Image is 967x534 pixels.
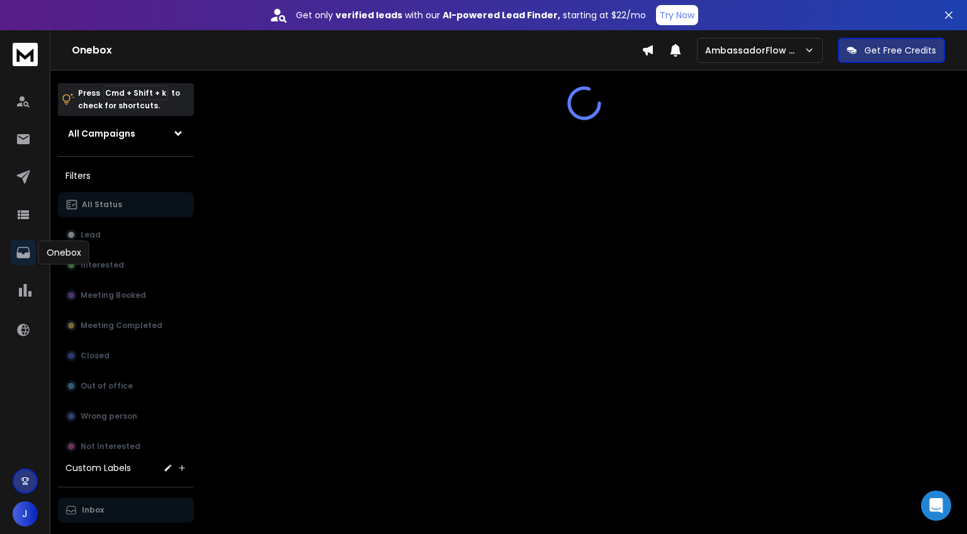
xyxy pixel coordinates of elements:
[65,462,131,474] h3: Custom Labels
[13,43,38,66] img: logo
[72,43,642,58] h1: Onebox
[38,241,89,264] div: Onebox
[58,167,194,185] h3: Filters
[296,9,646,21] p: Get only with our starting at $22/mo
[13,501,38,526] button: J
[705,44,804,57] p: AmbassadorFlow Sales
[336,9,402,21] strong: verified leads
[660,9,694,21] p: Try Now
[443,9,560,21] strong: AI-powered Lead Finder,
[68,127,135,140] h1: All Campaigns
[921,491,951,521] div: Open Intercom Messenger
[838,38,945,63] button: Get Free Credits
[864,44,936,57] p: Get Free Credits
[103,86,168,100] span: Cmd + Shift + k
[78,87,180,112] p: Press to check for shortcuts.
[58,121,194,146] button: All Campaigns
[656,5,698,25] button: Try Now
